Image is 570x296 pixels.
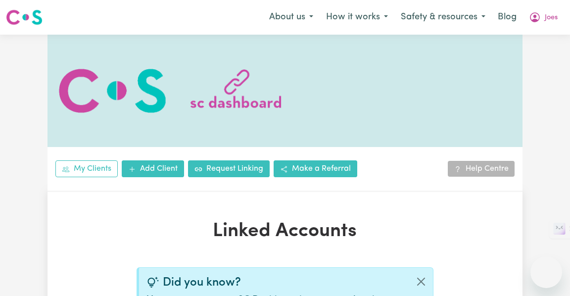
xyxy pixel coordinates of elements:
[6,8,43,26] img: Careseekers logo
[122,160,184,177] a: Add Client
[545,12,558,23] span: Joes
[320,7,394,28] button: How it works
[55,160,118,177] a: My Clients
[147,276,409,290] div: Did you know?
[530,256,562,288] iframe: Button to launch messaging window
[274,160,357,177] a: Make a Referral
[263,7,320,28] button: About us
[448,161,515,177] a: Help Centre
[188,160,270,177] a: Request Linking
[6,6,43,29] a: Careseekers logo
[492,6,522,28] a: Blog
[394,7,492,28] button: Safety & resources
[409,268,433,296] button: Close alert
[522,7,564,28] button: My Account
[133,220,437,243] h1: Linked Accounts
